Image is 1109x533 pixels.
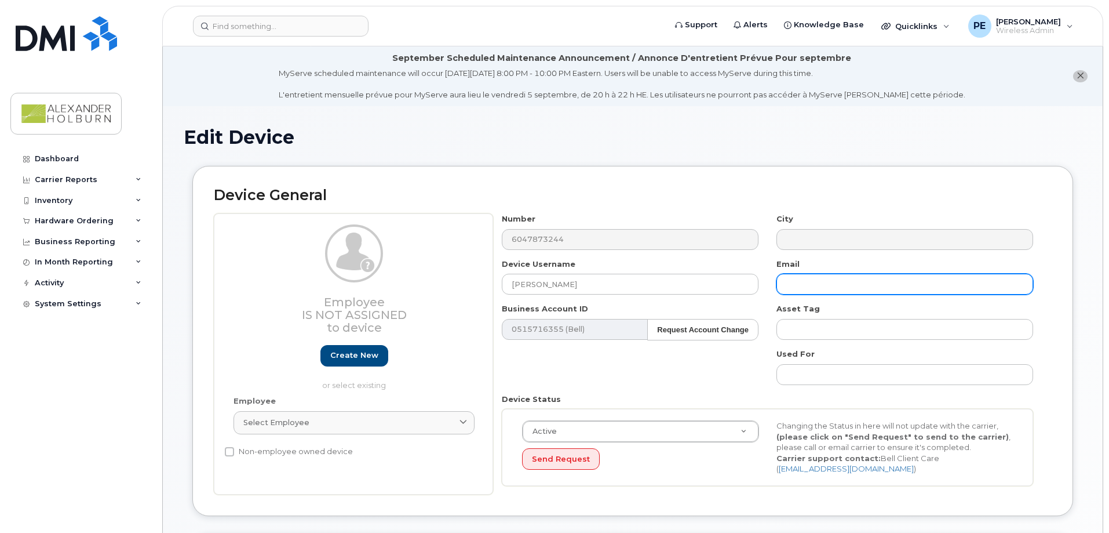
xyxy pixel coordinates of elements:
span: Select employee [243,417,309,428]
a: [EMAIL_ADDRESS][DOMAIN_NAME] [779,464,914,473]
label: Email [776,259,800,270]
input: Non-employee owned device [225,447,234,456]
div: MyServe scheduled maintenance will occur [DATE][DATE] 8:00 PM - 10:00 PM Eastern. Users will be u... [279,68,965,100]
button: close notification [1073,70,1088,82]
button: Send Request [522,448,600,470]
a: Select employee [234,411,475,434]
p: or select existing [234,380,475,391]
a: Active [523,421,758,442]
label: Asset Tag [776,303,820,314]
label: Employee [234,396,276,407]
span: Active [526,426,557,437]
strong: (please click on "Send Request" to send to the carrier) [776,432,1009,441]
div: Changing the Status in here will not update with the carrier, , please call or email carrier to e... [768,420,1022,474]
a: Create new [320,345,388,367]
div: September Scheduled Maintenance Announcement / Annonce D'entretient Prévue Pour septembre [392,52,851,64]
strong: Carrier support contact: [776,454,881,463]
span: to device [327,321,382,335]
label: Used For [776,349,815,360]
span: Is not assigned [302,308,407,322]
h3: Employee [234,296,475,334]
label: Number [502,213,535,224]
strong: Request Account Change [657,325,749,334]
label: Device Username [502,259,575,270]
button: Request Account Change [647,319,758,340]
label: Business Account ID [502,303,588,314]
label: Non-employee owned device [225,445,353,459]
h1: Edit Device [184,127,1082,147]
label: Device Status [502,394,561,405]
h2: Device General [214,187,1052,204]
label: City [776,213,793,224]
